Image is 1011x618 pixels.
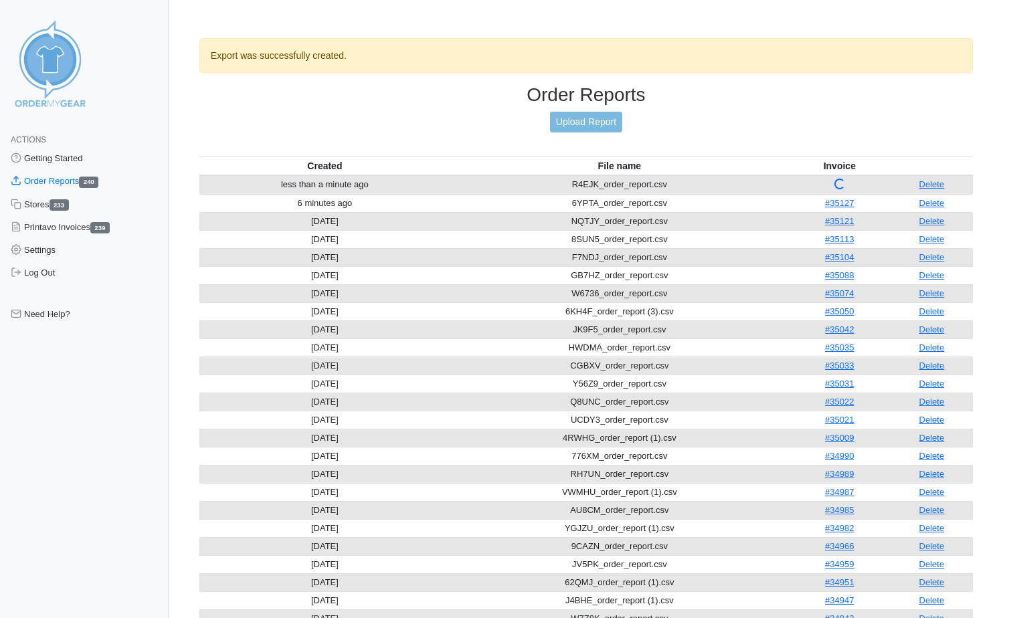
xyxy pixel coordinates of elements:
[199,38,973,73] div: Export was successfully created.
[825,342,854,352] a: #35035
[919,324,945,334] a: Delete
[199,537,450,555] td: [DATE]
[919,595,945,605] a: Delete
[199,157,450,175] th: Created
[11,135,46,144] span: Actions
[450,175,789,195] td: R4EJK_order_report.csv
[199,266,450,284] td: [DATE]
[825,397,854,407] a: #35022
[199,230,450,248] td: [DATE]
[450,429,789,447] td: 4RWHG_order_report (1).csv
[199,519,450,537] td: [DATE]
[199,483,450,501] td: [DATE]
[199,501,450,519] td: [DATE]
[199,411,450,429] td: [DATE]
[919,198,945,208] a: Delete
[450,375,789,393] td: Y56Z9_order_report.csv
[919,487,945,497] a: Delete
[199,573,450,591] td: [DATE]
[919,505,945,515] a: Delete
[450,248,789,266] td: F7NDJ_order_report.csv
[50,199,69,211] span: 233
[825,198,854,208] a: #35127
[199,302,450,320] td: [DATE]
[825,541,854,551] a: #34966
[450,411,789,429] td: UCDY3_order_report.csv
[199,338,450,356] td: [DATE]
[825,505,854,515] a: #34985
[450,591,789,609] td: J4BHE_order_report (1).csv
[450,537,789,555] td: 9CAZN_order_report.csv
[199,555,450,573] td: [DATE]
[199,375,450,393] td: [DATE]
[825,595,854,605] a: #34947
[825,577,854,587] a: #34951
[90,222,110,233] span: 239
[199,248,450,266] td: [DATE]
[919,469,945,479] a: Delete
[199,194,450,212] td: 6 minutes ago
[825,216,854,226] a: #35121
[825,324,854,334] a: #35042
[789,157,891,175] th: Invoice
[825,451,854,461] a: #34990
[450,447,789,465] td: 776XM_order_report.csv
[825,559,854,569] a: #34959
[919,216,945,226] a: Delete
[199,591,450,609] td: [DATE]
[450,573,789,591] td: 62QMJ_order_report (1).csv
[919,306,945,316] a: Delete
[199,356,450,375] td: [DATE]
[919,577,945,587] a: Delete
[919,433,945,443] a: Delete
[919,523,945,533] a: Delete
[919,397,945,407] a: Delete
[825,469,854,479] a: #34989
[450,266,789,284] td: GB7HZ_order_report.csv
[825,234,854,244] a: #35113
[919,541,945,551] a: Delete
[199,320,450,338] td: [DATE]
[79,177,98,188] span: 240
[450,465,789,483] td: RH7UN_order_report.csv
[550,112,622,132] a: Upload Report
[825,270,854,280] a: #35088
[450,555,789,573] td: JV5PK_order_report.csv
[199,212,450,230] td: [DATE]
[450,284,789,302] td: W6736_order_report.csv
[450,356,789,375] td: CGBXV_order_report.csv
[825,487,854,497] a: #34987
[919,252,945,262] a: Delete
[450,212,789,230] td: NQTJY_order_report.csv
[450,194,789,212] td: 6YPTA_order_report.csv
[825,252,854,262] a: #35104
[825,360,854,371] a: #35033
[199,175,450,195] td: less than a minute ago
[919,451,945,461] a: Delete
[919,288,945,298] a: Delete
[450,320,789,338] td: JK9F5_order_report.csv
[199,284,450,302] td: [DATE]
[825,523,854,533] a: #34982
[919,234,945,244] a: Delete
[919,270,945,280] a: Delete
[450,157,789,175] th: File name
[919,415,945,425] a: Delete
[450,230,789,248] td: 8SUN5_order_report.csv
[199,429,450,447] td: [DATE]
[919,179,945,189] a: Delete
[450,501,789,519] td: AU8CM_order_report.csv
[825,379,854,389] a: #35031
[450,302,789,320] td: 6KH4F_order_report (3).csv
[825,288,854,298] a: #35074
[199,465,450,483] td: [DATE]
[825,415,854,425] a: #35021
[199,84,973,106] h3: Order Reports
[919,342,945,352] a: Delete
[199,447,450,465] td: [DATE]
[825,433,854,443] a: #35009
[919,360,945,371] a: Delete
[919,559,945,569] a: Delete
[199,393,450,411] td: [DATE]
[450,338,789,356] td: HWDMA_order_report.csv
